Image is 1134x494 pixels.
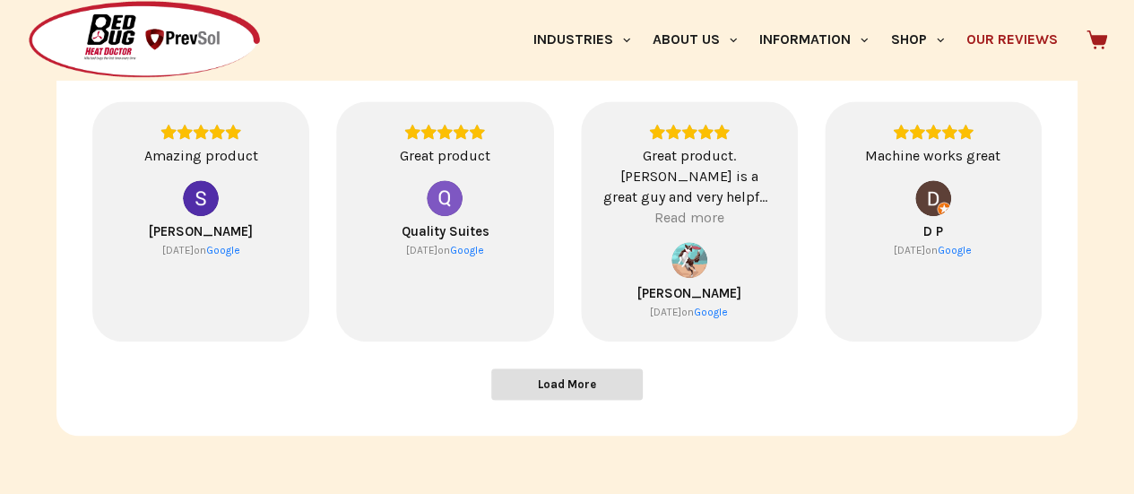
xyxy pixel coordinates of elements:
div: Google [450,243,484,257]
img: D P [915,180,951,216]
a: Review by Harry Pra [637,285,741,301]
div: Rating: 5.0 out of 5 [359,124,531,140]
div: Rating: 5.0 out of 5 [847,124,1019,140]
div: [DATE] [894,243,925,257]
div: Google [694,305,728,319]
a: View on Google [206,243,240,257]
button: Open LiveChat chat widget [14,7,68,61]
div: [DATE] [162,243,194,257]
div: on [162,243,206,257]
span: [PERSON_NAME] [637,285,741,301]
div: on [406,243,450,257]
span: Quality Suites [401,223,489,239]
img: Harry Pra [671,242,707,278]
a: Review by Quality Suites [401,223,489,239]
a: Review by D P [923,223,943,239]
div: [DATE] [406,243,437,257]
div: Read more [654,207,724,228]
button: Load More [491,368,643,400]
a: View on Google [427,180,463,216]
a: View on Google [450,243,484,257]
a: View on Google [183,180,219,216]
div: Google [206,243,240,257]
a: View on Google [915,180,951,216]
div: on [650,305,694,319]
div: [DATE] [650,305,681,319]
a: View on Google [938,243,972,257]
div: on [894,243,938,257]
span: [PERSON_NAME] [149,223,253,239]
div: Great product. [PERSON_NAME] is a great guy and very helpful. I would highly recommend this produ... [603,145,775,207]
div: Great product [359,145,531,166]
span: D P [923,223,943,239]
div: Rating: 5.0 out of 5 [603,124,775,140]
img: Quality Suites [427,180,463,216]
a: View on Google [694,305,728,319]
div: Amazing product [115,145,287,166]
div: Machine works great [847,145,1019,166]
a: View on Google [671,242,707,278]
a: Review by Shreya Patel [149,223,253,239]
span: Load More [538,377,596,392]
div: Google [938,243,972,257]
img: Shreya Patel [183,180,219,216]
div: Rating: 5.0 out of 5 [115,124,287,140]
